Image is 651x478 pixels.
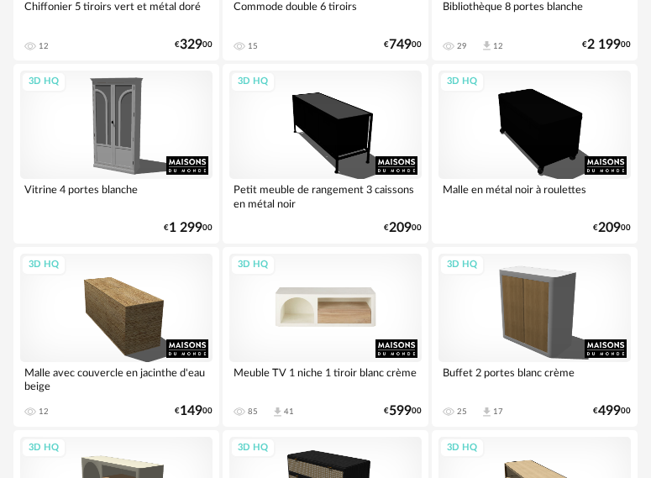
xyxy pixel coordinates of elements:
div: 12 [39,407,49,417]
div: Malle avec couvercle en jacinthe d'eau beige [20,362,213,396]
span: 149 [180,406,202,417]
div: 12 [493,41,503,51]
a: 3D HQ Vitrine 4 portes blanche €1 29900 [13,64,219,244]
div: 3D HQ [439,438,485,459]
a: 3D HQ Malle en métal noir à roulettes €20900 [432,64,638,244]
div: € 00 [164,223,213,234]
div: 29 [457,41,467,51]
a: 3D HQ Buffet 2 portes blanc crème 25 Download icon 17 €49900 [432,247,638,427]
span: 499 [598,406,621,417]
span: 209 [598,223,621,234]
div: 3D HQ [21,255,66,276]
div: 3D HQ [230,71,276,92]
span: 599 [389,406,412,417]
div: Meuble TV 1 niche 1 tiroir blanc crème [229,362,422,396]
span: 1 299 [169,223,202,234]
div: 12 [39,41,49,51]
div: € 00 [384,406,422,417]
span: 329 [180,39,202,50]
div: 3D HQ [439,255,485,276]
div: Malle en métal noir à roulettes [438,179,631,213]
div: € 00 [582,39,631,50]
a: 3D HQ Malle avec couvercle en jacinthe d'eau beige 12 €14900 [13,247,219,427]
div: 3D HQ [21,438,66,459]
a: 3D HQ Meuble TV 1 niche 1 tiroir blanc crème 85 Download icon 41 €59900 [223,247,428,427]
div: € 00 [384,39,422,50]
div: € 00 [175,406,213,417]
span: 749 [389,39,412,50]
span: 209 [389,223,412,234]
div: Vitrine 4 portes blanche [20,179,213,213]
div: € 00 [175,39,213,50]
span: Download icon [480,39,493,52]
div: 3D HQ [230,255,276,276]
div: € 00 [593,406,631,417]
div: 3D HQ [21,71,66,92]
div: Petit meuble de rangement 3 caissons en métal noir [229,179,422,213]
div: € 00 [593,223,631,234]
span: Download icon [271,406,284,418]
div: 17 [493,407,503,417]
a: 3D HQ Petit meuble de rangement 3 caissons en métal noir €20900 [223,64,428,244]
div: 3D HQ [439,71,485,92]
div: 25 [457,407,467,417]
div: 3D HQ [230,438,276,459]
div: € 00 [384,223,422,234]
span: Download icon [480,406,493,418]
div: Buffet 2 portes blanc crème [438,362,631,396]
div: 15 [248,41,258,51]
div: 85 [248,407,258,417]
span: 2 199 [587,39,621,50]
div: 41 [284,407,294,417]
